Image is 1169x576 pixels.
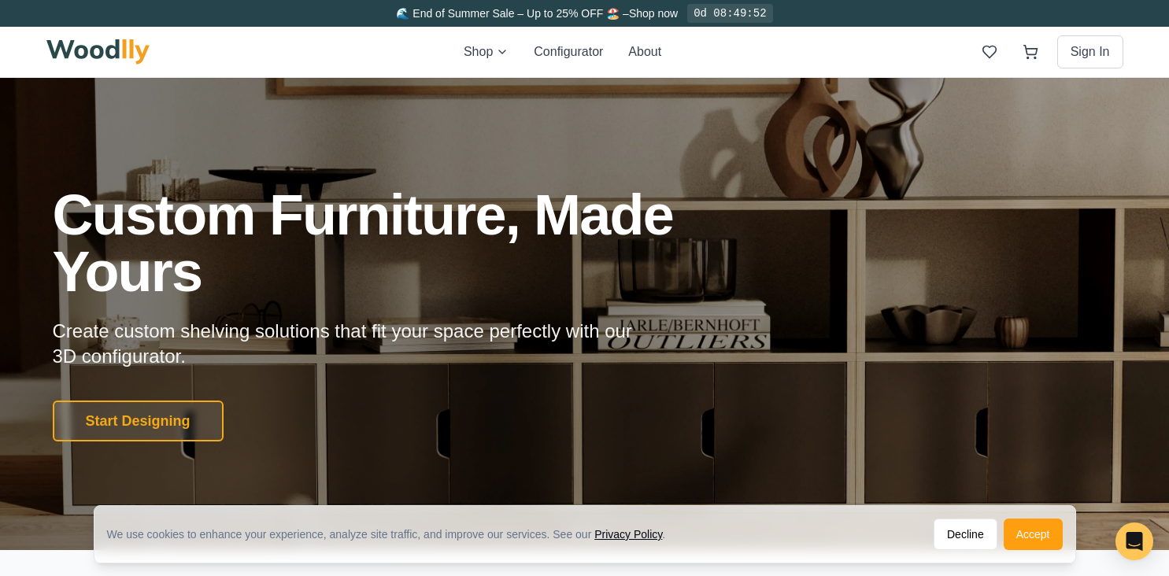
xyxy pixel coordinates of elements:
div: We use cookies to enhance your experience, analyze site traffic, and improve our services. See our . [107,526,679,542]
button: About [628,42,661,61]
div: Open Intercom Messenger [1115,522,1153,560]
button: Accept [1004,519,1063,550]
img: Woodlly [46,39,150,65]
button: Decline [934,519,997,550]
h1: Custom Furniture, Made Yours [53,186,758,300]
p: Create custom shelving solutions that fit your space perfectly with our 3D configurator. [53,319,657,369]
button: Sign In [1057,35,1123,68]
button: Configurator [534,42,603,61]
a: Privacy Policy [594,528,662,541]
button: Shop [464,42,509,61]
div: 0d 08:49:52 [687,4,772,23]
span: 🌊 End of Summer Sale – Up to 25% OFF 🏖️ – [396,7,628,20]
button: Start Designing [53,401,224,441]
a: Shop now [629,7,678,20]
